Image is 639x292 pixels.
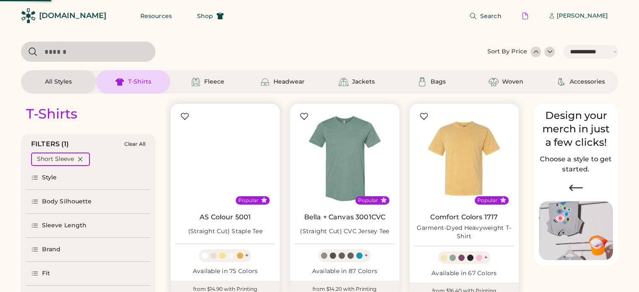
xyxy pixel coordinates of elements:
[300,227,389,236] div: (Straight Cut) CVC Jersey Tee
[415,109,514,208] img: Comfort Colors 1717 Garment-Dyed Heavyweight T-Shirt
[539,109,613,149] div: Design your merch in just a few clicks!
[430,213,498,221] a: Comfort Colors 1717
[188,227,263,236] div: (Straight Cut) Staple Tee
[381,197,387,203] button: Popular Style
[502,78,523,86] div: Woven
[415,269,514,278] div: Available in 67 Colors
[191,77,201,87] img: Fleece Icon
[570,78,605,86] div: Accessories
[260,77,270,87] img: Headwear Icon
[197,13,213,19] span: Shop
[261,197,267,203] button: Popular Style
[489,77,499,87] img: Woven Icon
[39,11,106,21] div: [DOMAIN_NAME]
[37,155,74,163] div: Short Sleeve
[176,109,275,208] img: AS Colour 5001 (Straight Cut) Staple Tee
[557,12,608,20] div: [PERSON_NAME]
[415,224,514,241] div: Garment-Dyed Heavyweight T-Shirt
[115,77,125,87] img: T-Shirts Icon
[45,78,72,86] div: All Styles
[273,78,305,86] div: Headwear
[245,251,249,260] div: +
[364,251,368,260] div: +
[128,78,151,86] div: T-Shirts
[295,109,394,208] img: BELLA + CANVAS 3001CVC (Straight Cut) CVC Jersey Tee
[339,77,349,87] img: Jackets Icon
[539,201,613,260] img: Image of Lisa Congdon Eye Print on T-Shirt and Hat
[176,267,275,276] div: Available in 75 Colors
[42,221,87,230] div: Sleeve Length
[124,141,145,147] div: Clear All
[539,154,613,174] h2: Choose a style to get started.
[487,47,527,56] div: Sort By Price
[500,197,506,203] button: Popular Style
[358,197,378,204] div: Popular
[21,8,36,23] img: Rendered Logo - Screens
[431,78,446,86] div: Bags
[42,197,92,206] div: Body Silhouette
[417,77,427,87] img: Bags Icon
[477,197,497,204] div: Popular
[204,78,224,86] div: Fleece
[459,8,512,24] button: Search
[295,267,394,276] div: Available in 87 Colors
[130,8,182,24] button: Resources
[480,13,502,19] span: Search
[352,78,375,86] div: Jackets
[484,253,488,262] div: +
[238,197,258,204] div: Popular
[200,213,251,221] a: AS Colour 5001
[42,174,57,182] div: Style
[42,269,50,278] div: Fit
[26,105,77,122] div: T-Shirts
[556,77,566,87] img: Accessories Icon
[31,139,69,149] div: FILTERS (1)
[304,213,385,221] a: Bella + Canvas 3001CVC
[42,245,61,254] div: Brand
[187,8,234,24] button: Shop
